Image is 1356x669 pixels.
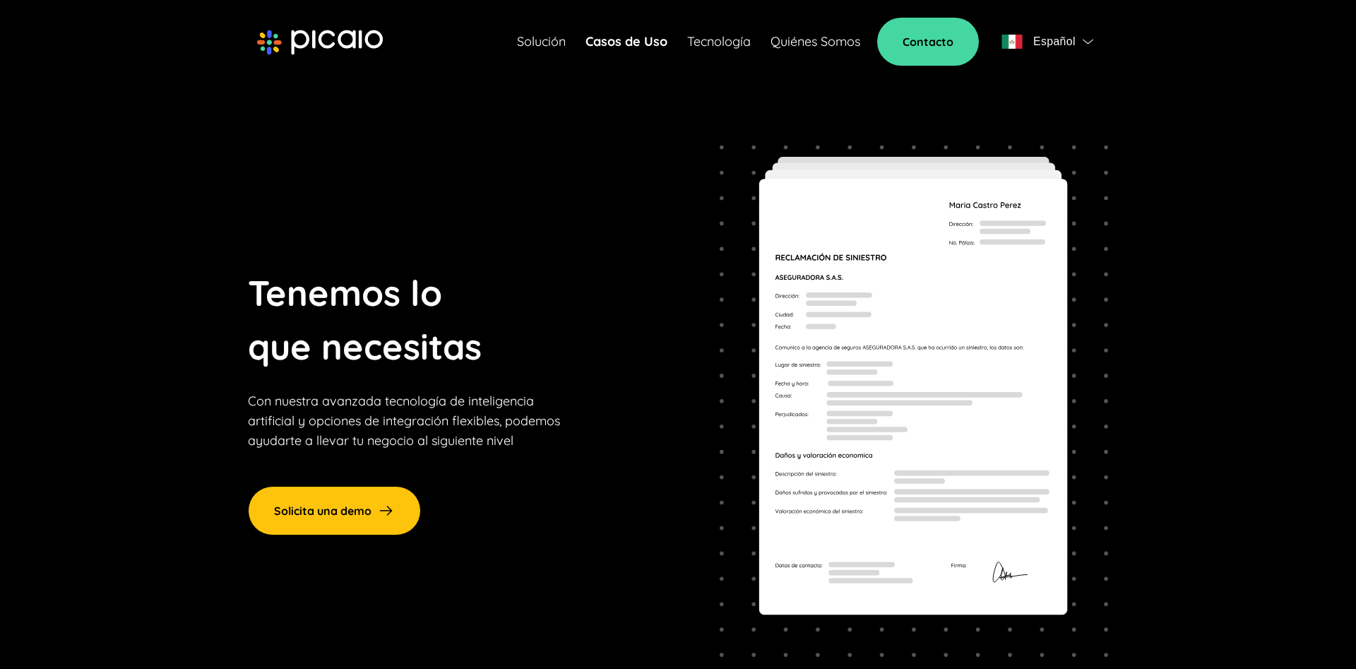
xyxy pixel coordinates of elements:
a: Solicita una demo [248,486,421,535]
p: Tenemos lo que necesitas [248,266,482,374]
a: Tecnología [687,32,751,52]
span: Español [1033,32,1076,52]
img: dynamic-image [720,144,1108,657]
a: Casos de Uso [585,32,667,52]
a: Solución [517,32,566,52]
button: flagEspañolflag [996,28,1099,56]
img: picaio-logo [257,30,383,55]
a: Contacto [877,18,979,66]
p: Con nuestra avanzada tecnología de inteligencia artificial y opciones de integración flexibles, p... [248,391,560,451]
img: arrow-right [377,502,395,519]
a: Quiénes Somos [771,32,860,52]
img: flag [1001,35,1023,49]
img: flag [1083,39,1093,45]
